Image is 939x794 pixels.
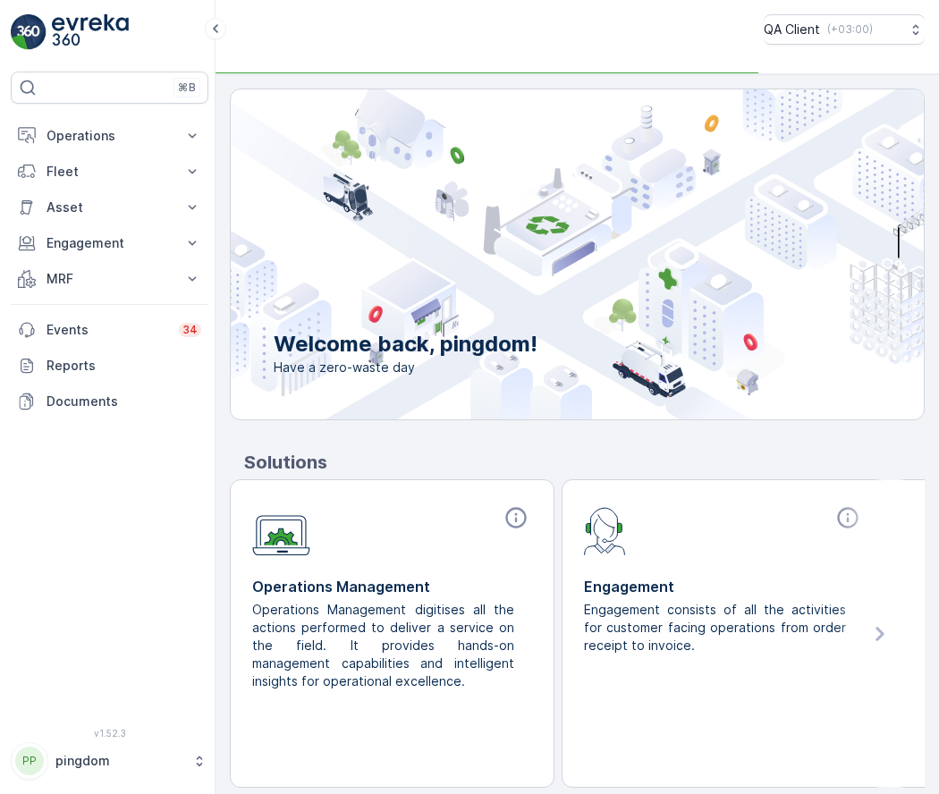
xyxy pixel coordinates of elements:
p: Welcome back, pingdom! [274,330,537,359]
img: city illustration [150,89,924,419]
p: Engagement [47,234,173,252]
p: ⌘B [178,80,196,95]
span: Have a zero-waste day [274,359,537,376]
img: logo [11,14,47,50]
p: Reports [47,357,201,375]
button: QA Client(+03:00) [764,14,925,45]
p: Solutions [244,449,925,476]
button: Fleet [11,154,208,190]
p: Events [47,321,168,339]
a: Reports [11,348,208,384]
p: Engagement [584,576,864,597]
button: Operations [11,118,208,154]
p: Asset [47,198,173,216]
p: 34 [182,323,198,337]
p: MRF [47,270,173,288]
p: Operations Management digitises all the actions performed to deliver a service on the field. It p... [252,601,518,690]
button: PPpingdom [11,742,208,780]
button: Engagement [11,225,208,261]
a: Documents [11,384,208,419]
img: module-icon [584,505,626,555]
p: pingdom [55,752,183,770]
img: module-icon [252,505,310,556]
p: Engagement consists of all the activities for customer facing operations from order receipt to in... [584,601,850,655]
p: QA Client [764,21,820,38]
button: Asset [11,190,208,225]
p: ( +03:00 ) [827,22,873,37]
span: v 1.52.3 [11,728,208,739]
button: MRF [11,261,208,297]
p: Fleet [47,163,173,181]
div: PP [15,747,44,775]
img: logo_light-DOdMpM7g.png [52,14,129,50]
p: Operations [47,127,173,145]
a: Events34 [11,312,208,348]
p: Operations Management [252,576,532,597]
p: Documents [47,393,201,410]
